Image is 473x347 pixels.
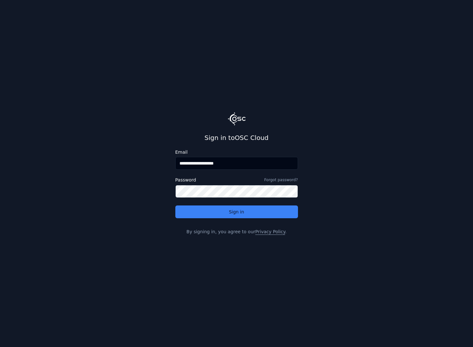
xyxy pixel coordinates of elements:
a: Forgot password? [264,177,298,182]
h2: Sign in to OSC Cloud [175,133,298,142]
p: By signing in, you agree to our . [175,228,298,235]
label: Password [175,178,196,182]
button: Sign in [175,205,298,218]
img: Logo [228,112,246,126]
a: Privacy Policy [255,229,285,234]
label: Email [175,150,298,154]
